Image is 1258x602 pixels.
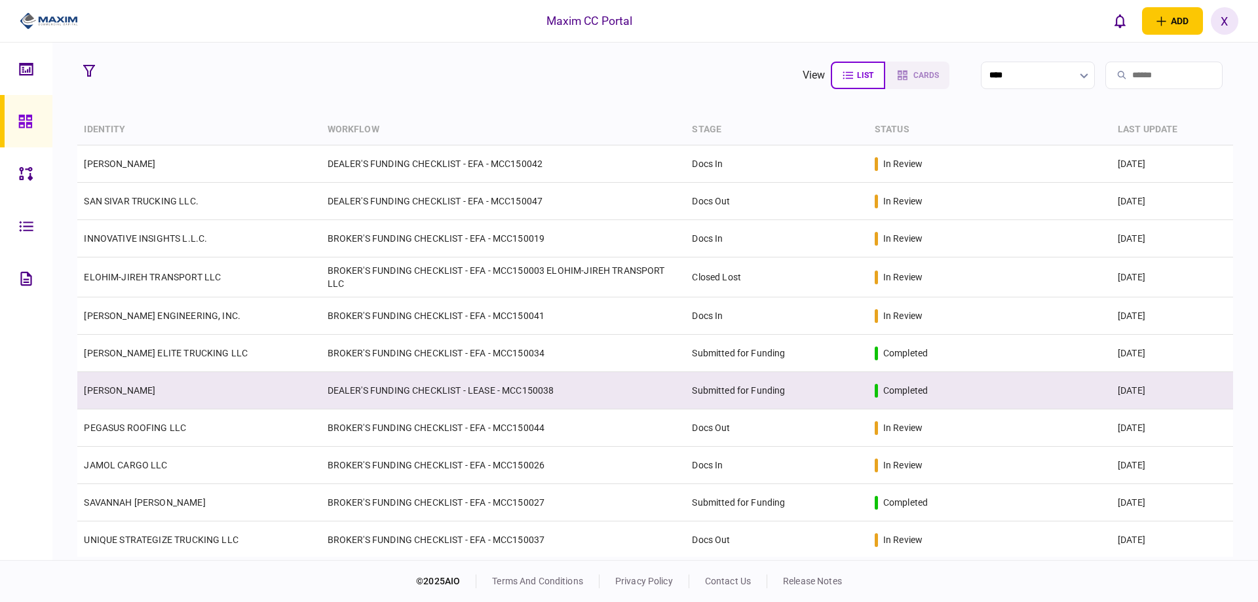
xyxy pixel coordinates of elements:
[84,348,248,358] a: [PERSON_NAME] ELITE TRUCKING LLC
[1111,447,1233,484] td: [DATE]
[84,535,238,545] a: UNIQUE STRATEGIZE TRUCKING LLC
[883,496,928,509] div: completed
[1111,484,1233,521] td: [DATE]
[685,447,867,484] td: Docs In
[685,335,867,372] td: Submitted for Funding
[685,484,867,521] td: Submitted for Funding
[685,372,867,409] td: Submitted for Funding
[321,183,686,220] td: DEALER'S FUNDING CHECKLIST - EFA - MCC150047
[685,220,867,257] td: Docs In
[84,460,167,470] a: JAMOL CARGO LLC
[883,421,923,434] div: in review
[546,12,633,29] div: Maxim CC Portal
[857,71,873,80] span: list
[321,372,686,409] td: DEALER'S FUNDING CHECKLIST - LEASE - MCC150038
[831,62,885,89] button: list
[416,574,476,588] div: © 2025 AIO
[685,115,867,145] th: stage
[883,347,928,360] div: completed
[84,310,240,321] a: [PERSON_NAME] ENGINEERING, INC.
[492,576,583,586] a: terms and conditions
[685,183,867,220] td: Docs Out
[868,115,1111,145] th: status
[883,533,923,546] div: in review
[1142,7,1203,35] button: open adding identity options
[321,115,686,145] th: workflow
[1111,183,1233,220] td: [DATE]
[1111,335,1233,372] td: [DATE]
[705,576,751,586] a: contact us
[883,232,923,245] div: in review
[913,71,939,80] span: cards
[615,576,673,586] a: privacy policy
[883,195,923,208] div: in review
[1111,145,1233,183] td: [DATE]
[77,115,320,145] th: identity
[685,257,867,297] td: Closed Lost
[783,576,842,586] a: release notes
[321,297,686,335] td: BROKER'S FUNDING CHECKLIST - EFA - MCC150041
[685,145,867,183] td: Docs In
[1211,7,1238,35] button: X
[883,309,923,322] div: in review
[685,521,867,559] td: Docs Out
[883,157,923,170] div: in review
[321,335,686,372] td: BROKER'S FUNDING CHECKLIST - EFA - MCC150034
[1111,521,1233,559] td: [DATE]
[1107,7,1134,35] button: open notifications list
[321,220,686,257] td: BROKER'S FUNDING CHECKLIST - EFA - MCC150019
[84,497,205,508] a: SAVANNAH [PERSON_NAME]
[1111,115,1233,145] th: last update
[321,484,686,521] td: BROKER'S FUNDING CHECKLIST - EFA - MCC150027
[20,11,78,31] img: client company logo
[1111,297,1233,335] td: [DATE]
[883,384,928,397] div: completed
[84,272,221,282] a: ELOHIM-JIREH TRANSPORT LLC
[685,409,867,447] td: Docs Out
[84,196,198,206] a: SAN SIVAR TRUCKING LLC.
[1111,257,1233,297] td: [DATE]
[84,233,207,244] a: INNOVATIVE INSIGHTS L.L.C.
[883,271,923,284] div: in review
[84,159,155,169] a: [PERSON_NAME]
[321,409,686,447] td: BROKER'S FUNDING CHECKLIST - EFA - MCC150044
[84,423,186,433] a: PEGASUS ROOFING LLC
[685,297,867,335] td: Docs In
[84,385,155,396] a: [PERSON_NAME]
[883,459,923,472] div: in review
[321,521,686,559] td: BROKER'S FUNDING CHECKLIST - EFA - MCC150037
[321,447,686,484] td: BROKER'S FUNDING CHECKLIST - EFA - MCC150026
[321,257,686,297] td: BROKER'S FUNDING CHECKLIST - EFA - MCC150003 ELOHIM-JIREH TRANSPORT LLC
[1111,220,1233,257] td: [DATE]
[321,145,686,183] td: DEALER'S FUNDING CHECKLIST - EFA - MCC150042
[1111,409,1233,447] td: [DATE]
[1111,372,1233,409] td: [DATE]
[803,67,826,83] div: view
[885,62,949,89] button: cards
